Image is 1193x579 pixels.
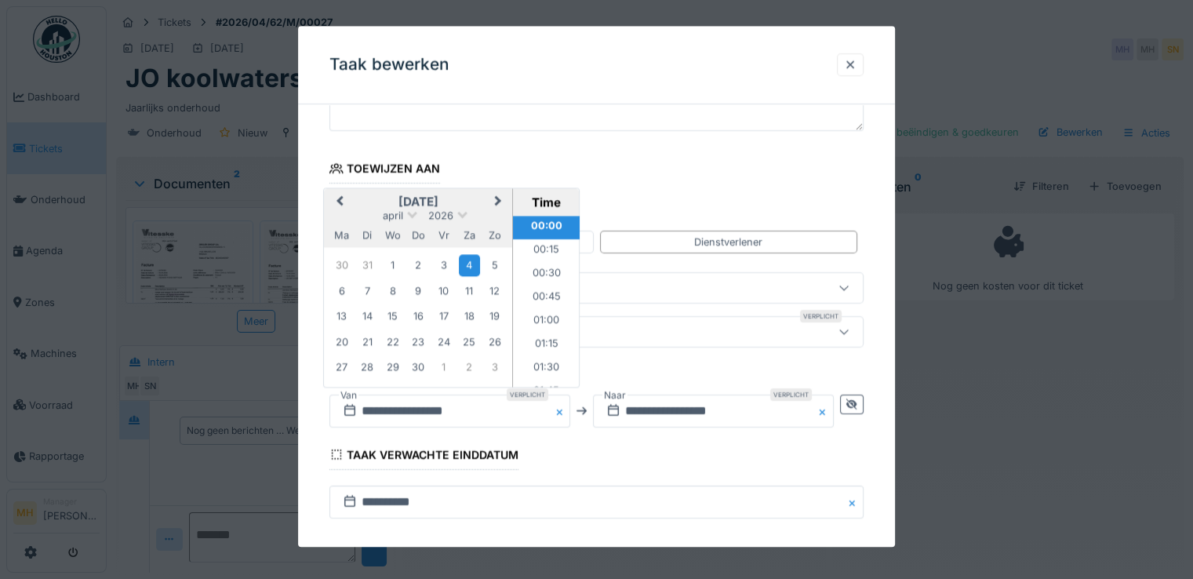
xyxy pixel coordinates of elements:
[326,190,351,215] button: Previous Month
[484,357,505,378] div: Choose zondag 3 mei 2026
[331,281,352,302] div: Choose maandag 6 april 2026
[484,224,505,246] div: zondag
[484,281,505,302] div: Choose zondag 12 april 2026
[602,387,627,404] label: Naar
[382,331,403,352] div: Choose woensdag 22 april 2026
[513,239,580,263] li: 00:15
[357,357,378,378] div: Choose dinsdag 28 april 2026
[433,357,454,378] div: Choose vrijdag 1 mei 2026
[339,387,358,404] label: Van
[357,331,378,352] div: Choose dinsdag 21 april 2026
[513,216,580,387] ul: Time
[433,255,454,276] div: Choose vrijdag 3 april 2026
[517,195,575,209] div: Time
[329,55,449,75] h3: Taak bewerken
[459,281,480,302] div: Choose zaterdag 11 april 2026
[459,306,480,327] div: Choose zaterdag 18 april 2026
[484,255,505,276] div: Choose zondag 5 april 2026
[357,255,378,276] div: Choose dinsdag 31 maart 2026
[459,331,480,352] div: Choose zaterdag 25 april 2026
[331,224,352,246] div: maandag
[513,381,580,404] li: 01:45
[433,224,454,246] div: vrijdag
[329,253,507,380] div: Month april, 2026
[331,331,352,352] div: Choose maandag 20 april 2026
[331,357,352,378] div: Choose maandag 27 april 2026
[513,357,580,381] li: 01:30
[331,306,352,327] div: Choose maandag 13 april 2026
[846,486,864,519] button: Close
[382,224,403,246] div: woensdag
[408,357,429,378] div: Choose donderdag 30 april 2026
[382,306,403,327] div: Choose woensdag 15 april 2026
[484,306,505,327] div: Choose zondag 19 april 2026
[357,306,378,327] div: Choose dinsdag 14 april 2026
[329,158,440,184] div: Toewijzen aan
[487,190,512,215] button: Next Month
[357,224,378,246] div: dinsdag
[408,281,429,302] div: Choose donderdag 9 april 2026
[408,331,429,352] div: Choose donderdag 23 april 2026
[484,331,505,352] div: Choose zondag 26 april 2026
[428,210,453,222] span: 2026
[800,310,842,322] div: Verplicht
[324,195,512,209] h2: [DATE]
[507,388,548,401] div: Verplicht
[329,443,518,470] div: Taak verwachte einddatum
[459,357,480,378] div: Choose zaterdag 2 mei 2026
[382,281,403,302] div: Choose woensdag 8 april 2026
[513,310,580,333] li: 01:00
[329,544,426,570] div: Formulieren
[513,263,580,286] li: 00:30
[770,388,812,401] div: Verplicht
[408,224,429,246] div: donderdag
[513,286,580,310] li: 00:45
[459,255,480,276] div: Choose zaterdag 4 april 2026
[383,210,403,222] span: april
[459,224,480,246] div: zaterdag
[513,333,580,357] li: 01:15
[408,255,429,276] div: Choose donderdag 2 april 2026
[513,216,580,239] li: 00:00
[382,255,403,276] div: Choose woensdag 1 april 2026
[331,255,352,276] div: Choose maandag 30 maart 2026
[433,281,454,302] div: Choose vrijdag 10 april 2026
[817,395,834,428] button: Close
[433,306,454,327] div: Choose vrijdag 17 april 2026
[433,331,454,352] div: Choose vrijdag 24 april 2026
[382,357,403,378] div: Choose woensdag 29 april 2026
[694,235,762,249] div: Dienstverlener
[553,395,570,428] button: Close
[357,281,378,302] div: Choose dinsdag 7 april 2026
[408,306,429,327] div: Choose donderdag 16 april 2026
